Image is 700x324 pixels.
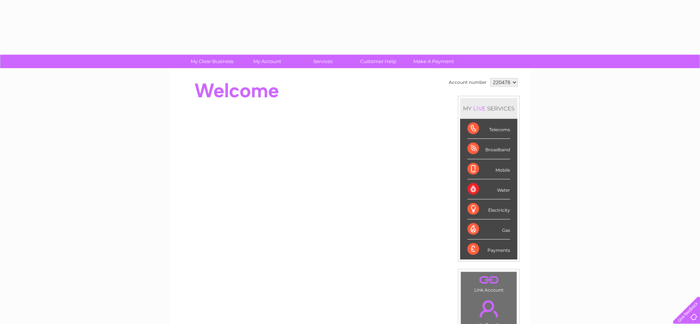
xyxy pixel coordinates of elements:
div: Broadband [467,139,510,159]
td: Link Account [460,272,517,294]
div: Mobile [467,159,510,179]
div: LIVE [472,105,487,112]
a: Customer Help [348,55,408,68]
a: . [463,274,515,286]
div: Water [467,179,510,199]
a: Services [293,55,353,68]
a: My Account [237,55,297,68]
td: Account number [447,76,489,89]
div: Telecoms [467,119,510,139]
div: Gas [467,219,510,239]
a: . [463,296,515,321]
a: Make A Payment [404,55,464,68]
div: Electricity [467,199,510,219]
div: MY SERVICES [460,98,517,119]
a: My Clear Business [182,55,242,68]
div: Payments [467,239,510,259]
